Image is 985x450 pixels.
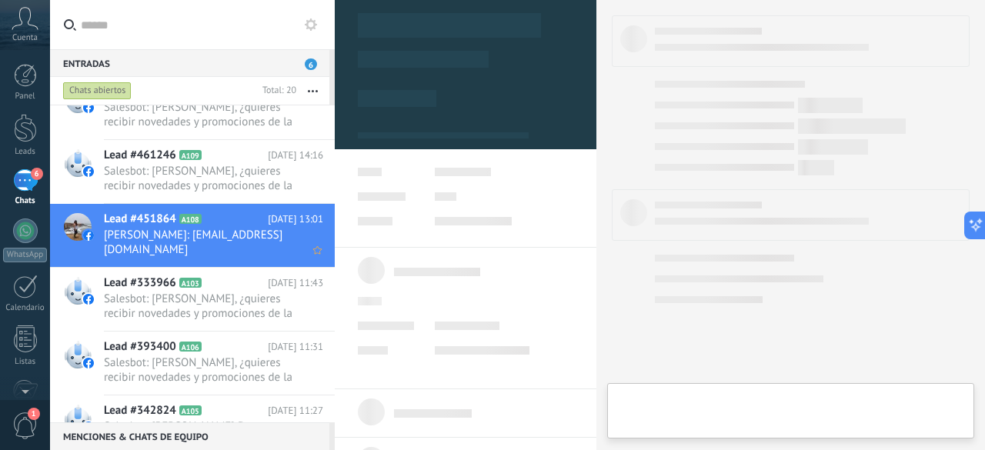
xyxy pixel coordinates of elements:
[31,168,43,180] span: 6
[12,33,38,43] span: Cuenta
[83,358,94,368] img: facebook-sm.svg
[104,228,294,257] span: [PERSON_NAME]: [EMAIL_ADDRESS][DOMAIN_NAME]
[268,403,323,418] span: [DATE] 11:27
[50,49,329,77] div: Entradas
[179,342,202,352] span: A106
[179,405,202,415] span: A105
[256,83,296,98] div: Total: 20
[28,408,40,420] span: 1
[268,339,323,355] span: [DATE] 11:31
[63,82,132,100] div: Chats abiertos
[83,294,94,305] img: facebook-sm.svg
[268,212,323,227] span: [DATE] 13:01
[104,292,294,321] span: Salesbot: [PERSON_NAME], ¿quieres recibir novedades y promociones de la Escuela Cetim? Déjanos tu...
[104,100,294,129] span: Salesbot: [PERSON_NAME], ¿quieres recibir novedades y promociones de la Escuela Cetim? Déjanos tu...
[50,332,335,395] a: Lead #393400 A106 [DATE] 11:31 Salesbot: [PERSON_NAME], ¿quieres recibir novedades y promociones ...
[3,357,48,367] div: Listas
[50,76,335,139] a: Salesbot: [PERSON_NAME], ¿quieres recibir novedades y promociones de la Escuela Cetim? Déjanos tu...
[305,58,317,70] span: 6
[83,230,94,241] img: facebook-sm.svg
[268,275,323,291] span: [DATE] 11:43
[3,303,48,313] div: Calendario
[3,92,48,102] div: Panel
[104,339,176,355] span: Lead #393400
[104,355,294,385] span: Salesbot: [PERSON_NAME], ¿quieres recibir novedades y promociones de la Escuela Cetim? Déjanos tu...
[3,147,48,157] div: Leads
[104,164,294,193] span: Salesbot: [PERSON_NAME], ¿quieres recibir novedades y promociones de la Escuela Cetim? Déjanos tu...
[104,403,176,418] span: Lead #342824
[179,150,202,160] span: A109
[83,422,94,432] img: facebook-sm.svg
[104,148,176,163] span: Lead #461246
[104,419,294,448] span: Salesbot: [PERSON_NAME] De [PERSON_NAME], ¿quieres recibir novedades y promociones de la Escuela ...
[104,212,176,227] span: Lead #451864
[83,166,94,177] img: facebook-sm.svg
[50,204,335,267] a: Lead #451864 A108 [DATE] 13:01 [PERSON_NAME]: [EMAIL_ADDRESS][DOMAIN_NAME]
[179,214,202,224] span: A108
[268,148,323,163] span: [DATE] 14:16
[104,275,176,291] span: Lead #333966
[3,248,47,262] div: WhatsApp
[50,422,329,450] div: Menciones & Chats de equipo
[83,102,94,113] img: facebook-sm.svg
[50,140,335,203] a: Lead #461246 A109 [DATE] 14:16 Salesbot: [PERSON_NAME], ¿quieres recibir novedades y promociones ...
[179,278,202,288] span: A103
[3,196,48,206] div: Chats
[50,268,335,331] a: Lead #333966 A103 [DATE] 11:43 Salesbot: [PERSON_NAME], ¿quieres recibir novedades y promociones ...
